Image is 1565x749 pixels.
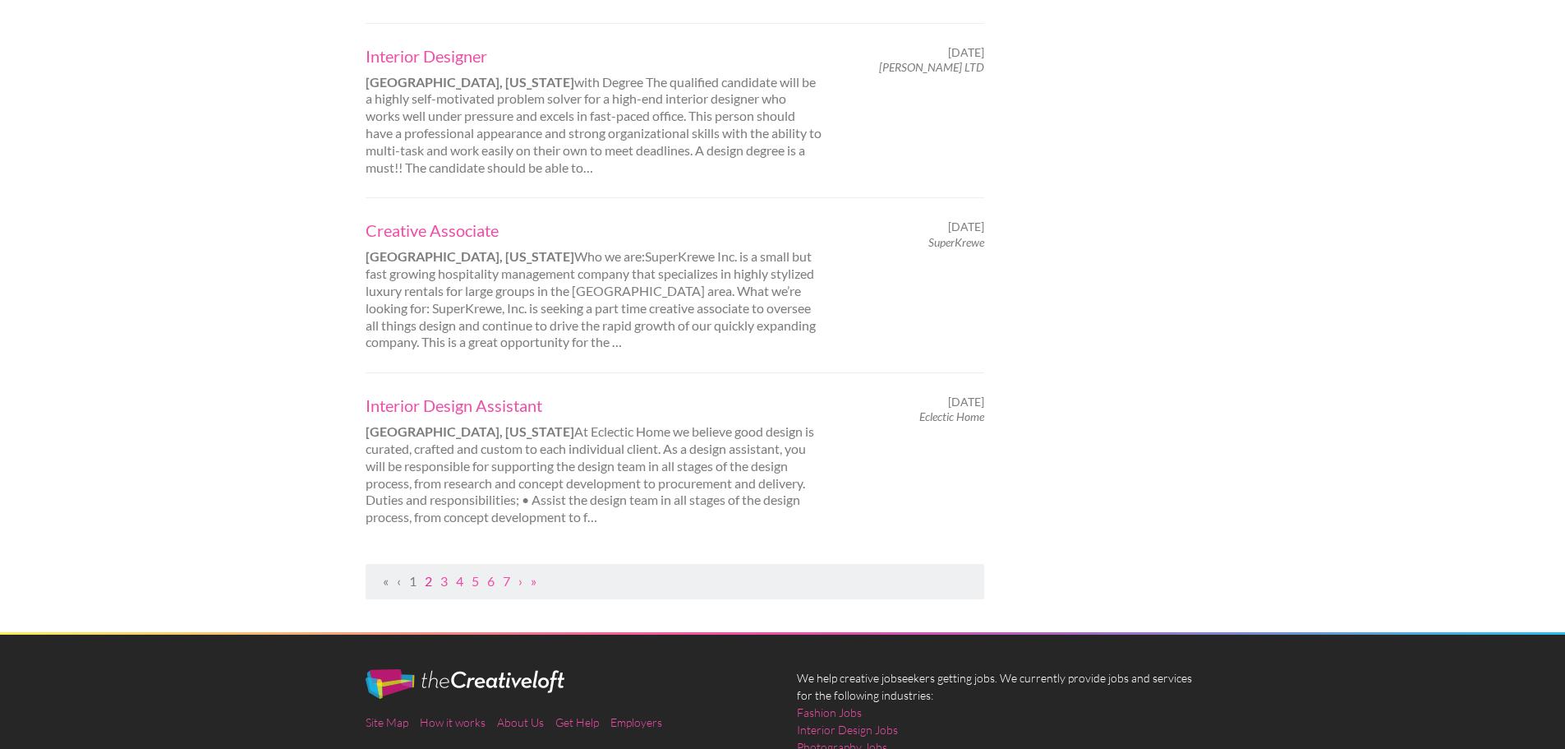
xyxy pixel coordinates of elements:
[366,715,408,729] a: Site Map
[928,235,984,249] em: SuperKrewe
[503,573,510,589] a: Page 7
[420,715,486,729] a: How it works
[555,715,599,729] a: Get Help
[397,573,401,589] span: Previous Page
[409,573,417,589] a: Page 1
[879,60,984,74] em: [PERSON_NAME] LTD
[948,220,984,234] span: [DATE]
[531,573,536,589] a: Last Page, Page 18
[366,74,574,90] strong: [GEOGRAPHIC_DATA], [US_STATE]
[352,45,837,177] div: with Degree The qualified candidate will be a highly self-motivated problem solver for a high-end...
[366,248,574,264] strong: [GEOGRAPHIC_DATA], [US_STATE]
[366,220,822,241] a: Creative Associate
[948,45,984,60] span: [DATE]
[497,715,544,729] a: About Us
[383,573,389,589] span: First Page
[797,721,898,738] a: Interior Design Jobs
[487,573,495,589] a: Page 6
[610,715,662,729] a: Employers
[948,395,984,409] span: [DATE]
[352,220,837,351] div: Who we are:SuperKrewe Inc. is a small but fast growing hospitality management company that specia...
[456,573,463,589] a: Page 4
[366,395,822,416] a: Interior Design Assistant
[440,573,448,589] a: Page 3
[352,395,837,526] div: At Eclectic Home we believe good design is curated, crafted and custom to each individual client....
[366,45,822,67] a: Interior Designer
[518,573,522,589] a: Next Page
[366,423,574,439] strong: [GEOGRAPHIC_DATA], [US_STATE]
[797,704,862,721] a: Fashion Jobs
[472,573,479,589] a: Page 5
[919,409,984,423] em: Eclectic Home
[366,669,564,699] img: The Creative Loft
[425,573,432,589] a: Page 2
